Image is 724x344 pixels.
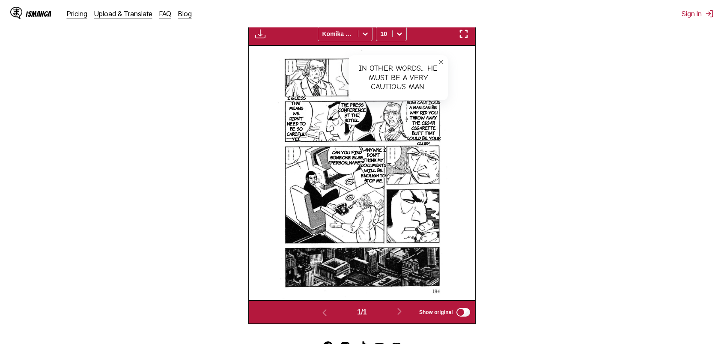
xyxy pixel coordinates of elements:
p: A-Anyway... I don't think my documents will be enough to stop me. [359,145,388,185]
img: IsManga Logo [10,7,22,19]
img: Enter fullscreen [459,29,469,39]
a: IsManga LogoIsManga [10,7,67,21]
a: FAQ [159,9,171,18]
img: Next page [394,306,405,317]
span: 1 / 1 [357,308,366,316]
img: Sign out [705,9,714,18]
button: close-tooltip [434,55,448,69]
p: And then, she left the hotel without being seen... [417,55,441,94]
div: In other words... he must be a very cautious man. [349,55,448,100]
a: Blog [178,9,192,18]
div: IsManga [26,10,51,18]
p: But... that's how cautious a man can be. Why did you throw away the cigar cigarette butt that cou... [405,93,443,147]
img: Download translated images [255,29,265,39]
p: The press conference at the hotel. [337,100,368,124]
img: Manga Panel [276,46,448,300]
img: Previous page [319,308,330,318]
span: Show original [419,309,453,315]
a: Upload & Translate [94,9,152,18]
p: In other words... he must be a very cautious man. [348,54,374,89]
p: I guess that means we didn't need to be so careful yet... [284,93,308,143]
p: Can you find someone else, [PERSON_NAME]? [328,148,366,167]
a: Pricing [67,9,87,18]
input: Show original [456,308,470,317]
button: Sign In [682,9,714,18]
